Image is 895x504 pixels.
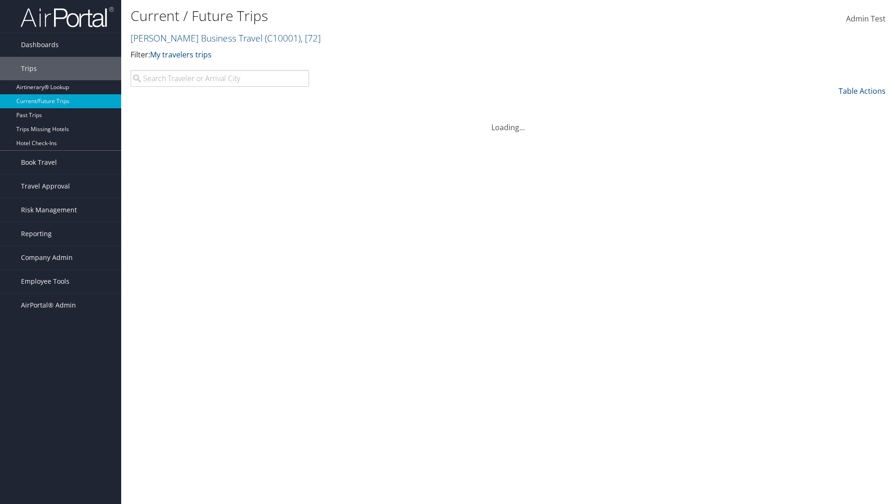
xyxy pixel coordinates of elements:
[131,70,309,87] input: Search Traveler or Arrival City
[131,111,886,133] div: Loading...
[150,49,212,60] a: My travelers trips
[21,175,70,198] span: Travel Approval
[21,294,76,317] span: AirPortal® Admin
[846,5,886,34] a: Admin Test
[265,32,301,44] span: ( C10001 )
[21,151,57,174] span: Book Travel
[21,270,69,293] span: Employee Tools
[301,32,321,44] span: , [ 72 ]
[21,198,77,222] span: Risk Management
[21,246,73,269] span: Company Admin
[839,86,886,96] a: Table Actions
[21,6,114,28] img: airportal-logo.png
[21,33,59,56] span: Dashboards
[131,32,321,44] a: [PERSON_NAME] Business Travel
[21,57,37,80] span: Trips
[131,6,634,26] h1: Current / Future Trips
[21,222,52,245] span: Reporting
[846,14,886,24] span: Admin Test
[131,49,634,61] p: Filter:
